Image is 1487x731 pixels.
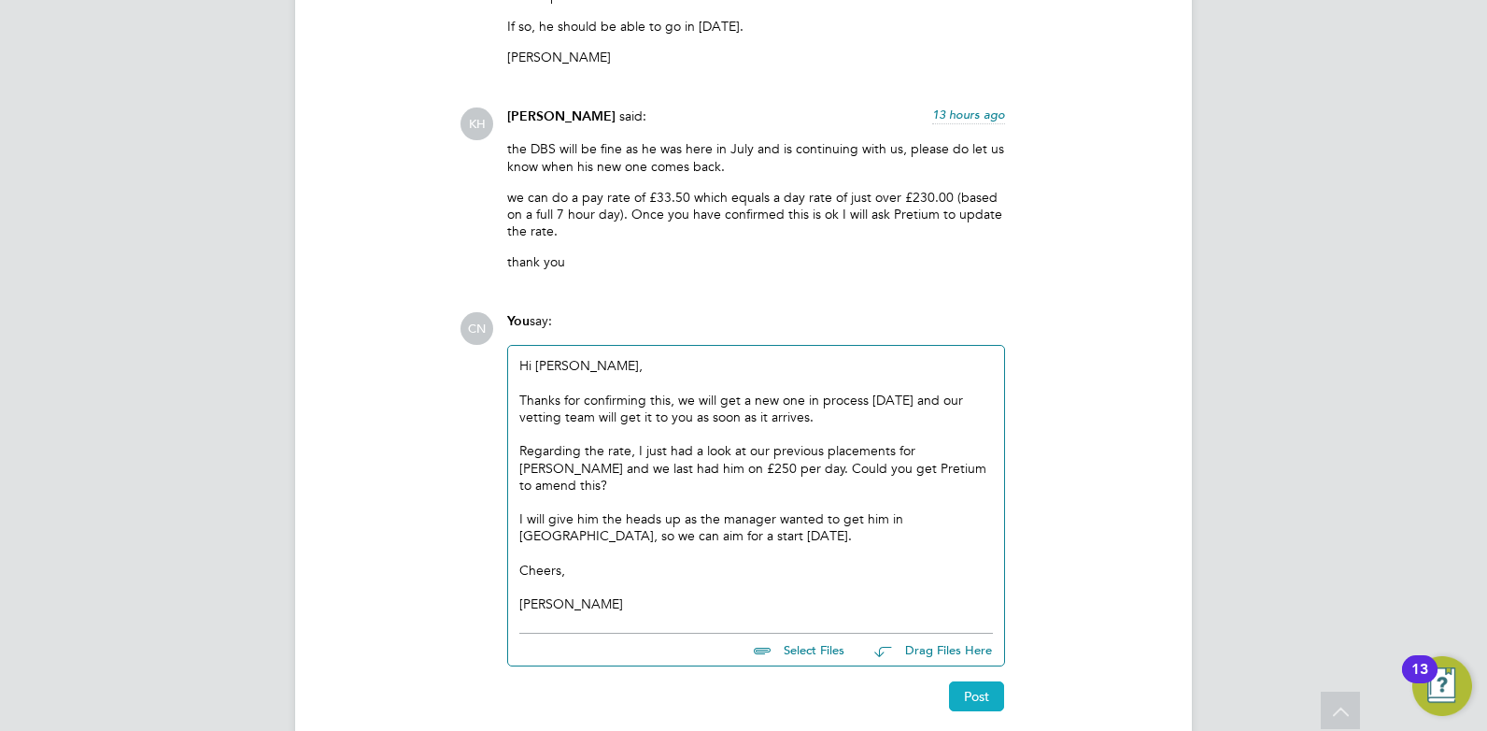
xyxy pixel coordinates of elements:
div: Cheers, [519,562,993,579]
button: Post [949,681,1004,711]
p: [PERSON_NAME] [507,49,1005,65]
p: thank you [507,253,1005,270]
span: [PERSON_NAME] [507,108,616,124]
div: Hi [PERSON_NAME], [519,357,993,612]
button: Open Resource Center, 13 new notifications [1412,656,1472,716]
span: said: [619,107,646,124]
div: say: [507,312,1005,345]
p: we can do a pay rate of £33.50 which equals a day rate of just over £230.00 (based on a full 7 ho... [507,189,1005,240]
span: You [507,313,530,329]
div: 13 [1411,669,1428,694]
span: CN [460,312,493,345]
span: 13 hours ago [932,107,1005,122]
div: [PERSON_NAME] [519,595,993,612]
div: Thanks for confirming this, we will get a new one in process [DATE] and our vetting team will get... [519,392,993,425]
p: the DBS will be fine as he was here in July and is continuing with us, please do let us know when... [507,140,1005,174]
span: KH [460,107,493,140]
button: Drag Files Here [859,631,993,670]
p: If so, he should be able to go in [DATE]. [507,18,1005,35]
div: I will give him the heads up as the manager wanted to get him in [GEOGRAPHIC_DATA], so we can aim... [519,510,993,544]
div: Regarding the rate, I just had a look at our previous placements for [PERSON_NAME] and we last ha... [519,442,993,494]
